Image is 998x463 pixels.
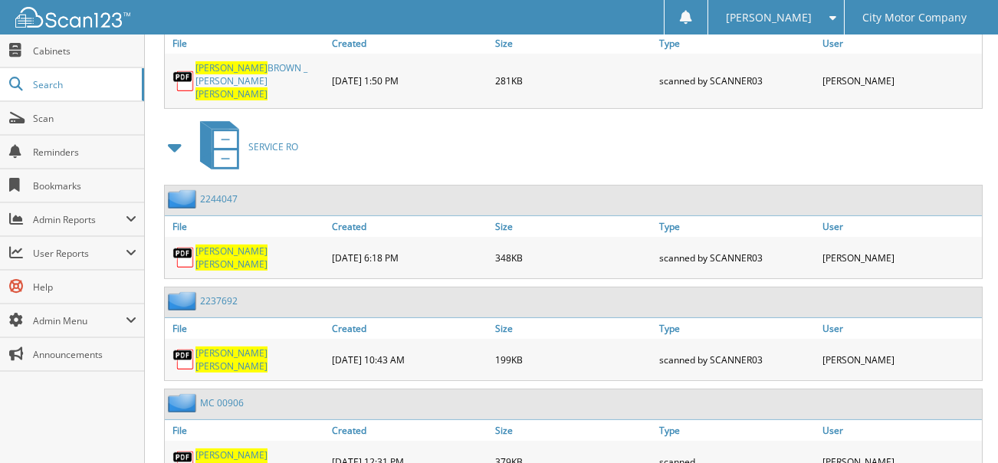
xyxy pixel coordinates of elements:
div: 348KB [491,241,655,274]
div: [DATE] 10:43 AM [328,343,491,376]
div: 199KB [491,343,655,376]
div: 281KB [491,57,655,104]
span: Scan [33,112,136,125]
img: scan123-logo-white.svg [15,7,130,28]
a: Size [491,420,655,441]
img: PDF.png [172,348,195,371]
a: Type [655,33,819,54]
div: scanned by SCANNER03 [655,343,819,376]
img: PDF.png [172,246,195,269]
a: [PERSON_NAME] [PERSON_NAME] [195,346,324,373]
span: Cabinets [33,44,136,57]
a: Size [491,318,655,339]
a: File [165,420,328,441]
a: 2237692 [200,294,238,307]
a: Created [328,318,491,339]
span: [PERSON_NAME] [195,87,268,100]
img: folder2.png [168,291,200,310]
div: scanned by SCANNER03 [655,57,819,104]
a: User [819,216,982,237]
span: Bookmarks [33,179,136,192]
span: Announcements [33,348,136,361]
span: [PERSON_NAME] [195,360,268,373]
img: folder2.png [168,189,200,209]
a: MC 00906 [200,396,244,409]
a: 2244047 [200,192,238,205]
span: Admin Menu [33,314,126,327]
span: [PERSON_NAME] [195,245,268,258]
iframe: Chat Widget [921,389,998,463]
a: Size [491,216,655,237]
span: [PERSON_NAME] [726,13,812,22]
img: folder2.png [168,393,200,412]
div: [PERSON_NAME] [819,241,982,274]
span: [PERSON_NAME] [195,346,268,360]
a: [PERSON_NAME]BROWN _ [PERSON_NAME][PERSON_NAME] [195,61,324,100]
a: Created [328,216,491,237]
span: Reminders [33,146,136,159]
span: [PERSON_NAME] [195,61,268,74]
a: User [819,318,982,339]
a: Type [655,216,819,237]
a: User [819,420,982,441]
div: [PERSON_NAME] [819,343,982,376]
a: Size [491,33,655,54]
span: User Reports [33,247,126,260]
span: Admin Reports [33,213,126,226]
img: PDF.png [172,70,195,93]
div: [PERSON_NAME] [819,57,982,104]
a: SERVICE RO [191,117,298,177]
a: Type [655,420,819,441]
a: Type [655,318,819,339]
span: City Motor Company [862,13,967,22]
a: User [819,33,982,54]
a: File [165,33,328,54]
a: File [165,318,328,339]
a: Created [328,420,491,441]
span: Search [33,78,134,91]
a: File [165,216,328,237]
div: [DATE] 6:18 PM [328,241,491,274]
span: [PERSON_NAME] [195,258,268,271]
a: Created [328,33,491,54]
span: SERVICE RO [248,140,298,153]
div: scanned by SCANNER03 [655,241,819,274]
span: Help [33,281,136,294]
span: [PERSON_NAME] [195,448,268,461]
div: [DATE] 1:50 PM [328,57,491,104]
a: [PERSON_NAME] [PERSON_NAME] [195,245,324,271]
